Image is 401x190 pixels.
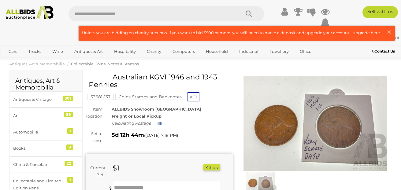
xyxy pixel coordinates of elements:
h1: Australian KGVI 1946 and 1943 Pennies [89,73,231,89]
div: Item location [81,106,107,120]
a: [GEOGRAPHIC_DATA] [28,57,80,67]
a: Household [202,46,232,57]
div: Set to close [81,130,107,144]
a: Office [296,46,315,57]
a: Automobilia 1 [9,124,82,140]
a: Collectable Coins, Notes & Stamps [71,61,139,66]
a: Antiques & Vintage 301 [9,91,82,108]
mark: Coins Stamps and Banknotes [115,94,185,100]
div: Art [13,112,64,119]
div: 89 [64,112,73,117]
strong: 5d 12h 44m [112,132,144,138]
div: 1 [67,128,73,134]
button: Search [234,6,264,21]
a: Wine [48,46,67,57]
img: Allbids.com.au [3,6,56,20]
div: 301 [63,96,73,101]
strong: ALLBIDS Showroom [GEOGRAPHIC_DATA] [112,107,201,111]
a: Antiques & Art [70,46,107,57]
a: Art 89 [9,108,82,124]
a: Sports [5,57,25,67]
div: Books [13,145,64,152]
mark: 53681-137 [87,94,114,100]
a: China & Porcelain 22 [9,156,82,173]
a: Antiques, Art & Memorabilia [9,61,65,66]
strong: $1 [113,164,119,172]
div: 1 [67,177,73,183]
a: Jewellery [266,46,293,57]
button: Share [203,164,220,171]
b: Contact Us [372,49,395,53]
i: Calculating Postage [112,121,151,126]
a: Books 9 [9,140,82,156]
div: Automobilia [13,129,64,136]
span: ( ) [144,133,178,138]
div: 22 [65,161,73,166]
img: Australian KGVI 1946 and 1943 Pennies [242,76,389,171]
h2: Antiques, Art & Memorabilia [15,77,76,91]
a: Coins Stamps and Banknotes [115,94,185,99]
div: Antiques & Vintage [13,96,64,103]
a: Cars [5,46,21,57]
span: ACT [188,92,199,101]
a: Trucks [24,46,45,57]
img: small-loading.gif [157,122,162,125]
a: Computers [169,46,199,57]
a: Contact Us [372,48,396,55]
a: Industrial [235,46,262,57]
div: China & Porcelain [13,161,64,168]
div: Current Bid [86,164,108,179]
li: Watch this item [196,164,202,170]
a: Charity [143,46,165,57]
span: [DATE] 7:18 PM [145,133,177,138]
a: Hospitality [110,46,140,57]
strong: Freight or Local Pickup [112,114,162,119]
a: Sell with us [362,6,398,18]
div: 9 [66,144,73,150]
a: 53681-137 [87,94,114,99]
span: × [386,26,392,38]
